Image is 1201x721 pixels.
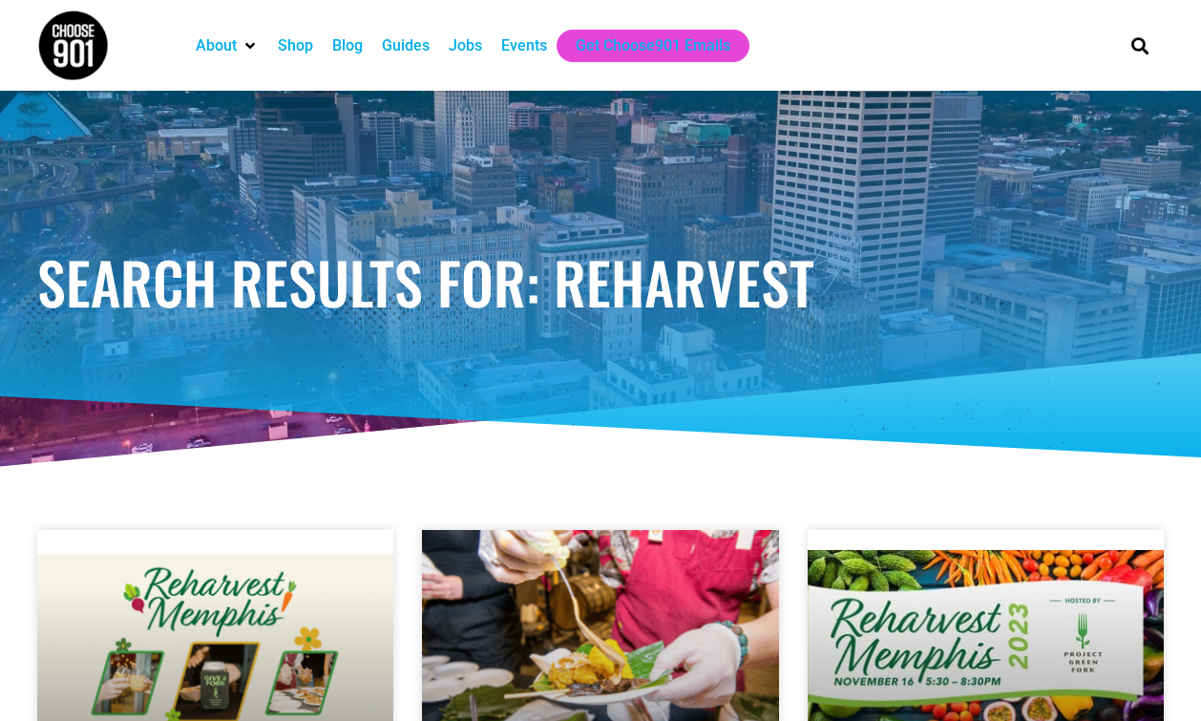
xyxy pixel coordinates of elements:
a: Shop [278,34,313,57]
a: Get Choose901 Emails [576,34,730,57]
a: Jobs [449,34,482,57]
h1: Search Results for: reharvest [37,253,1164,310]
nav: Main nav [186,30,1099,62]
div: About [186,30,268,62]
div: Search [1125,30,1156,61]
a: Blog [332,34,363,57]
a: Guides [382,34,430,57]
a: Events [501,34,547,57]
a: About [196,34,237,57]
